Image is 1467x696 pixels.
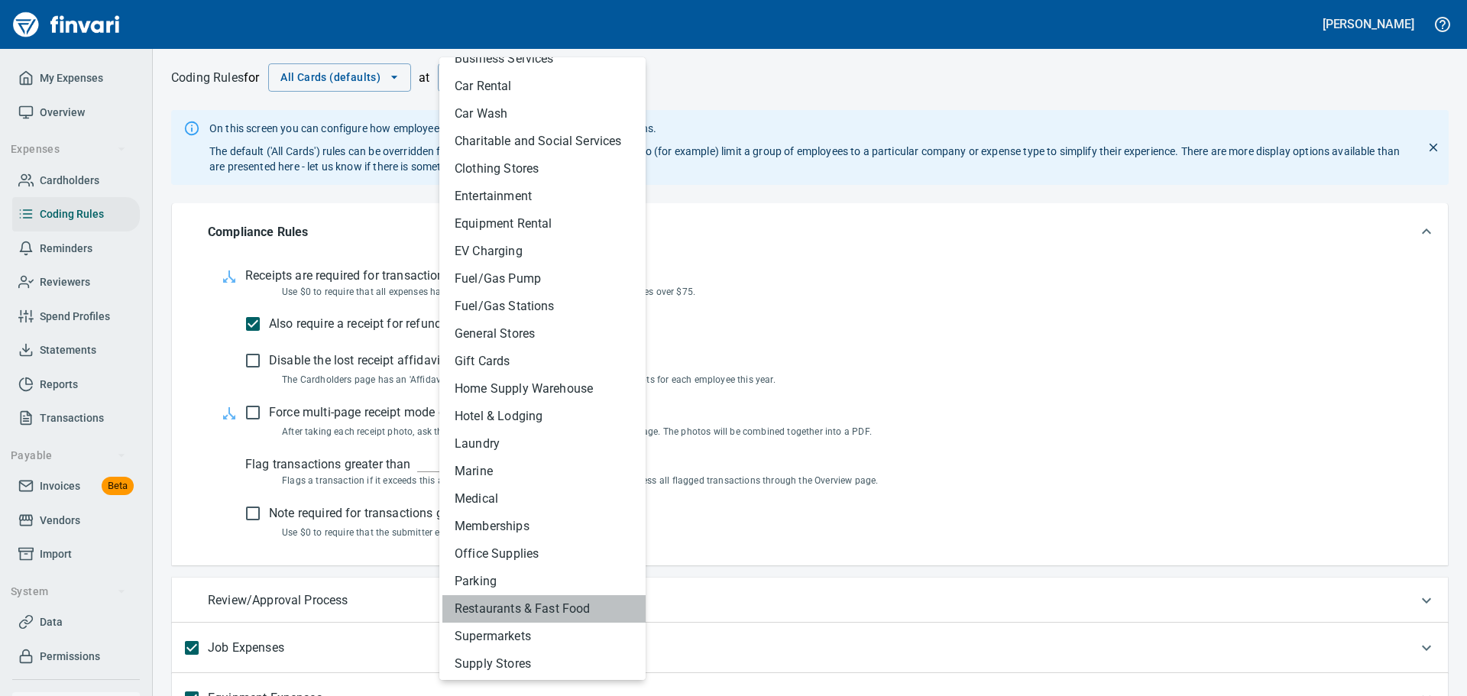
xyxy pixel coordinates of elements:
[442,375,646,403] li: Home Supply Warehouse
[442,513,646,540] li: Memberships
[442,403,646,430] li: Hotel & Lodging
[442,128,646,155] li: Charitable and Social Services
[442,650,646,678] li: Supply Stores
[442,73,646,100] li: Car Rental
[442,430,646,458] li: Laundry
[442,265,646,293] li: Fuel/Gas Pump
[442,458,646,485] li: Marine
[442,293,646,320] li: Fuel/Gas Stations
[442,238,646,265] li: EV Charging
[442,568,646,595] li: Parking
[442,155,646,183] li: Clothing Stores
[442,45,646,73] li: Business Services
[442,183,646,210] li: Entertainment
[442,623,646,650] li: Supermarkets
[442,595,646,623] li: Restaurants & Fast Food
[442,540,646,568] li: Office Supplies
[442,320,646,348] li: General Stores
[442,100,646,128] li: Car Wash
[442,485,646,513] li: Medical
[442,348,646,375] li: Gift Cards
[442,210,646,238] li: Equipment Rental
